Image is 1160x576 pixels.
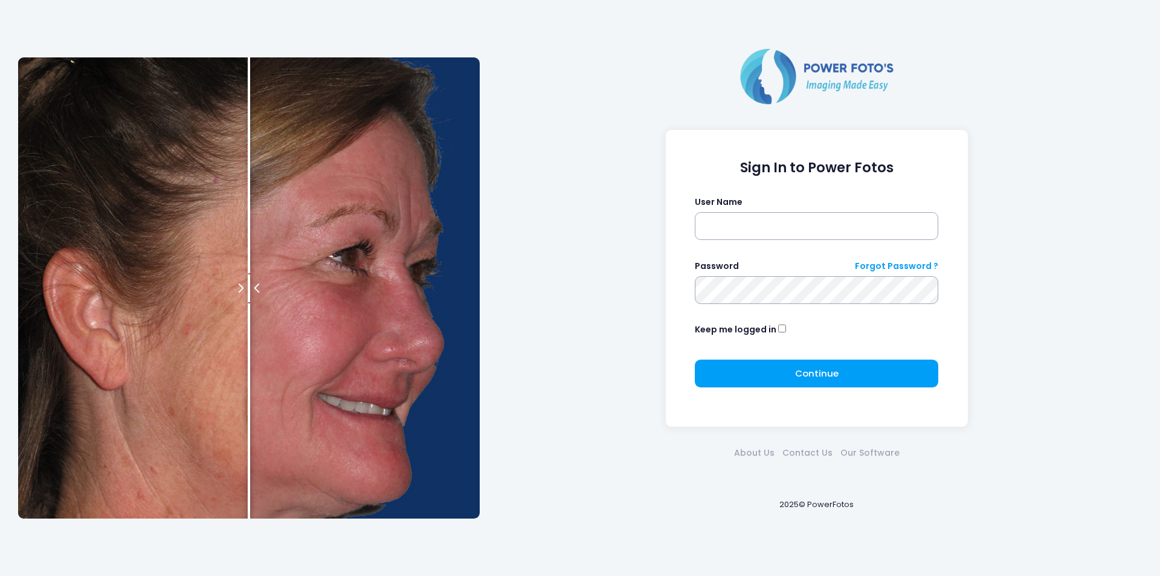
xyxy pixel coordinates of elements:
[795,367,839,380] span: Continue
[855,260,938,273] a: Forgot Password ?
[695,360,938,387] button: Continue
[491,479,1142,530] div: 2025© PowerFotos
[735,46,898,106] img: Logo
[778,447,836,459] a: Contact Us
[695,323,776,336] label: Keep me logged in
[695,260,739,273] label: Password
[836,447,903,459] a: Our Software
[730,447,778,459] a: About Us
[695,196,743,209] label: User Name
[695,160,938,176] h1: Sign In to Power Fotos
